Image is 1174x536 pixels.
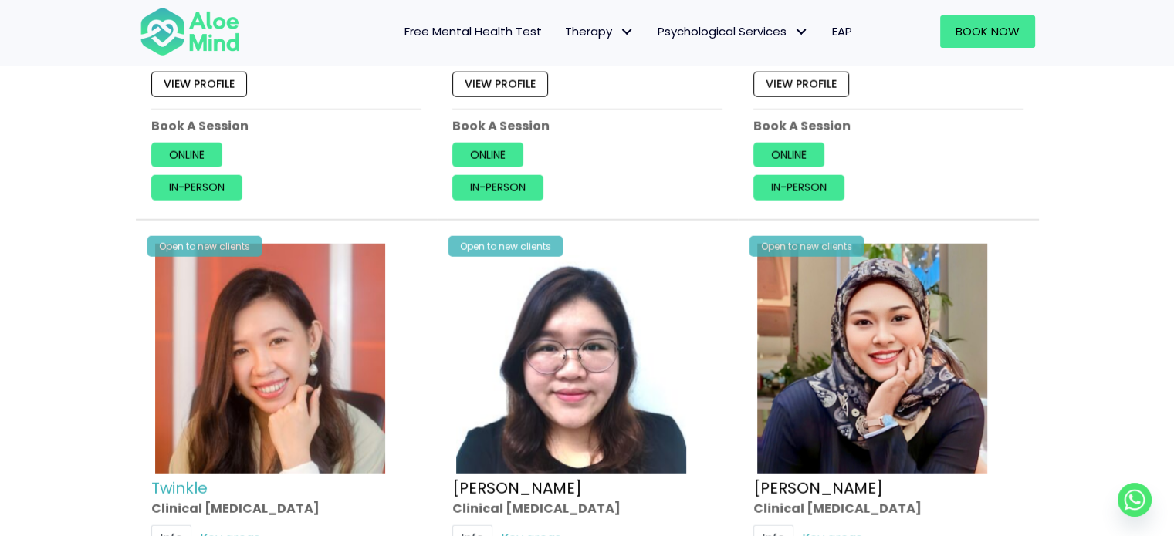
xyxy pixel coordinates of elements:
[753,500,1023,517] div: Clinical [MEDICAL_DATA]
[404,23,542,39] span: Free Mental Health Test
[151,500,421,517] div: Clinical [MEDICAL_DATA]
[452,500,722,517] div: Clinical [MEDICAL_DATA]
[753,143,824,167] a: Online
[553,15,646,48] a: TherapyTherapy: submenu
[757,244,987,474] img: Yasmin Clinical Psychologist
[616,21,638,43] span: Therapy: submenu
[753,72,849,96] a: View profile
[753,175,844,200] a: In-person
[790,21,813,43] span: Psychological Services: submenu
[832,23,852,39] span: EAP
[452,477,582,499] a: [PERSON_NAME]
[260,15,864,48] nav: Menu
[140,6,240,57] img: Aloe mind Logo
[452,116,722,134] p: Book A Session
[448,236,563,257] div: Open to new clients
[456,244,686,474] img: Wei Shan_Profile-300×300
[820,15,864,48] a: EAP
[452,175,543,200] a: In-person
[646,15,820,48] a: Psychological ServicesPsychological Services: submenu
[155,244,385,474] img: twinkle_cropped-300×300
[749,236,864,257] div: Open to new clients
[151,72,247,96] a: View profile
[1118,483,1152,517] a: Whatsapp
[151,116,421,134] p: Book A Session
[753,116,1023,134] p: Book A Session
[940,15,1035,48] a: Book Now
[393,15,553,48] a: Free Mental Health Test
[151,175,242,200] a: In-person
[658,23,809,39] span: Psychological Services
[452,143,523,167] a: Online
[147,236,262,257] div: Open to new clients
[452,72,548,96] a: View profile
[565,23,634,39] span: Therapy
[151,477,208,499] a: Twinkle
[956,23,1020,39] span: Book Now
[151,143,222,167] a: Online
[753,477,883,499] a: [PERSON_NAME]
